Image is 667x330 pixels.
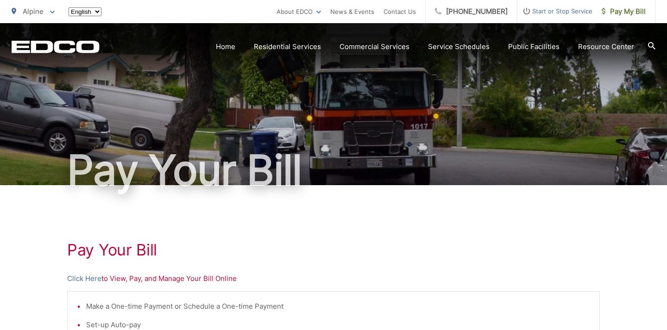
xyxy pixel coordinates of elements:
[277,6,321,17] a: About EDCO
[216,41,235,52] a: Home
[508,41,560,52] a: Public Facilities
[69,7,101,16] select: Select a language
[12,40,100,53] a: EDCD logo. Return to the homepage.
[602,6,646,17] span: Pay My Bill
[578,41,634,52] a: Resource Center
[86,301,590,312] li: Make a One-time Payment or Schedule a One-time Payment
[67,241,600,259] h1: Pay Your Bill
[23,7,44,16] span: Alpine
[254,41,321,52] a: Residential Services
[384,6,416,17] a: Contact Us
[67,273,101,284] a: Click Here
[428,41,490,52] a: Service Schedules
[340,41,409,52] a: Commercial Services
[330,6,374,17] a: News & Events
[12,147,655,193] h1: Pay Your Bill
[67,273,600,284] p: to View, Pay, and Manage Your Bill Online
